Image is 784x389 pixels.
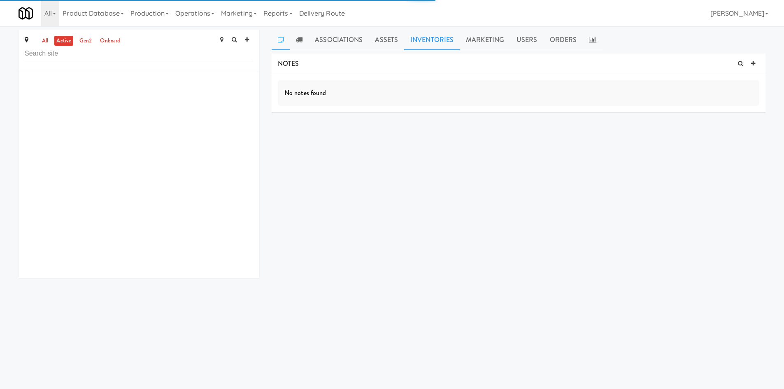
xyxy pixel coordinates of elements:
[278,59,299,68] span: NOTES
[278,80,759,106] div: No notes found
[54,36,73,46] a: active
[309,30,369,50] a: Associations
[19,6,33,21] img: Micromart
[369,30,404,50] a: Assets
[25,46,253,61] input: Search site
[510,30,544,50] a: Users
[460,30,510,50] a: Marketing
[77,36,94,46] a: gen2
[98,36,122,46] a: onboard
[40,36,50,46] a: all
[404,30,460,50] a: Inventories
[544,30,583,50] a: Orders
